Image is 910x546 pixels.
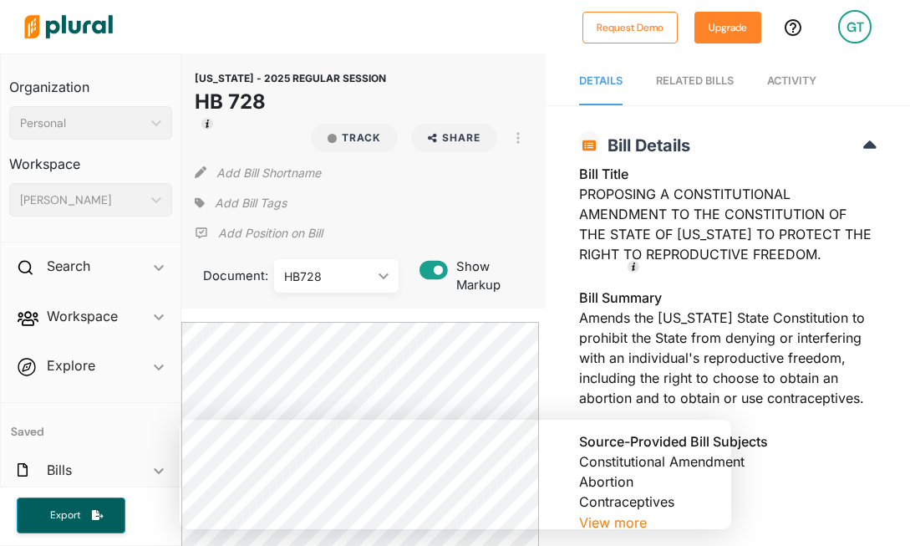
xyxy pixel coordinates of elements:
button: Share [411,124,497,152]
span: Export [38,508,92,523]
h4: Saved [1,403,180,444]
h3: Organization [9,63,172,100]
span: Bill Details [599,135,690,156]
a: Activity [767,58,816,105]
button: Track [311,124,398,152]
div: RELATED BILLS [656,73,734,89]
span: Add Bill Tags [215,195,287,212]
div: Amends the [US_STATE] State Constitution to prohibit the State from denying or interfering with a... [579,288,877,418]
p: Add Position on Bill [218,225,323,242]
div: Add tags [195,191,287,216]
h2: Bills [47,461,72,479]
div: PROPOSING A CONSTITUTIONAL AMENDMENT TO THE CONSTITUTION OF THE STATE OF [US_STATE] TO PROTECT TH... [579,164,877,274]
div: Add Position Statement [195,221,323,246]
span: Details [579,74,623,87]
h1: HB 728 [195,87,386,117]
span: Show Markup [448,258,532,295]
button: Export [17,498,125,533]
a: Details [579,58,623,105]
iframe: Survey from Plural [180,420,731,529]
a: RELATED BILLS [656,58,734,105]
div: Tooltip anchor [200,116,215,131]
button: Share [404,124,504,152]
h3: Bill Summary [579,288,877,308]
div: Tooltip anchor [626,259,641,274]
button: Add Bill Shortname [216,159,321,186]
div: GT [838,10,872,43]
h3: Workspace [9,140,172,176]
span: Document: [195,267,253,285]
a: Upgrade [694,18,761,36]
h2: Workspace [47,307,118,325]
h3: Bill Title [579,164,877,184]
div: [PERSON_NAME] [20,191,145,209]
button: Request Demo [582,12,678,43]
a: Request Demo [582,18,678,36]
a: GT [825,3,885,50]
button: Upgrade [694,12,761,43]
span: [US_STATE] - 2025 REGULAR SESSION [195,72,386,84]
span: Activity [767,74,816,87]
h2: Search [47,257,90,275]
div: Personal [20,115,145,132]
div: HB728 [284,268,373,285]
